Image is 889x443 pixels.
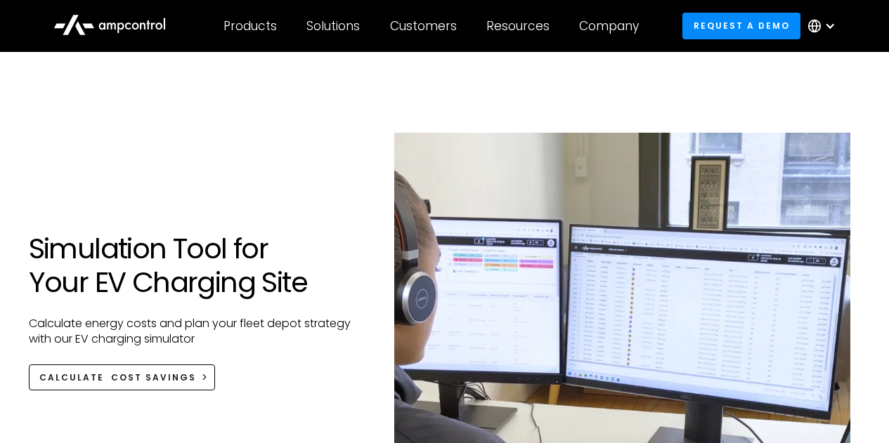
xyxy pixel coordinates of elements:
[223,18,277,34] div: Products
[390,18,457,34] div: Customers
[682,13,800,39] a: Request a demo
[306,18,360,34] div: Solutions
[579,18,639,34] div: Company
[29,316,362,348] p: Calculate energy costs and plan your fleet depot strategy with our EV charging simulator
[29,364,216,390] a: Calculate Cost Savings
[29,232,362,299] h1: Simulation Tool for Your EV Charging Site
[39,371,196,384] div: Calculate Cost Savings
[486,18,550,34] div: Resources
